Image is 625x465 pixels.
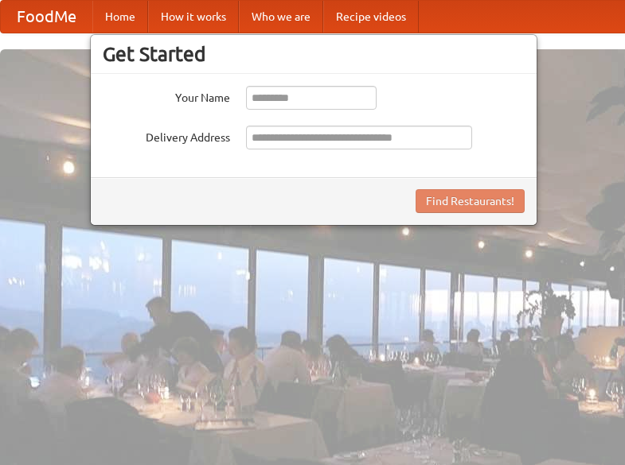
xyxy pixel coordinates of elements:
[103,42,525,66] h3: Get Started
[148,1,239,33] a: How it works
[1,1,92,33] a: FoodMe
[92,1,148,33] a: Home
[239,1,323,33] a: Who we are
[103,126,230,145] label: Delivery Address
[103,86,230,106] label: Your Name
[416,189,525,213] button: Find Restaurants!
[323,1,419,33] a: Recipe videos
